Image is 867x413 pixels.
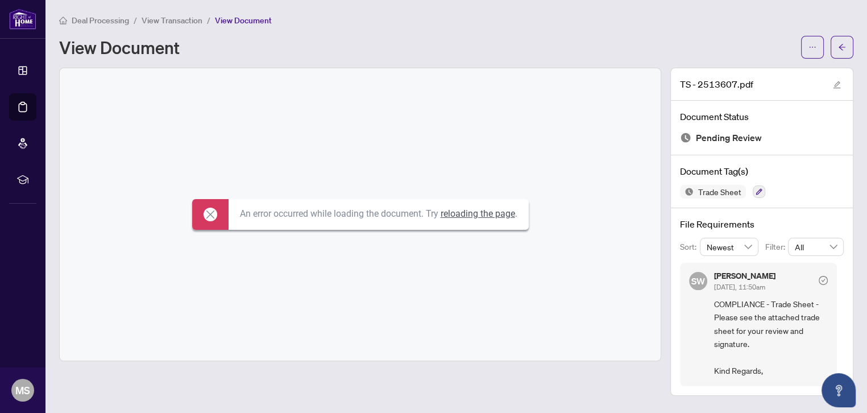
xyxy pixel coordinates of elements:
[707,238,752,255] span: Newest
[680,164,844,178] h4: Document Tag(s)
[680,110,844,123] h4: Document Status
[819,276,828,285] span: check-circle
[714,283,765,291] span: [DATE], 11:50am
[207,14,210,27] li: /
[808,43,816,51] span: ellipsis
[714,298,828,377] span: COMPLIANCE - Trade Sheet - Please see the attached trade sheet for your review and signature. Kin...
[72,15,129,26] span: Deal Processing
[691,274,706,288] span: SW
[680,217,844,231] h4: File Requirements
[714,272,775,280] h5: [PERSON_NAME]
[694,188,746,196] span: Trade Sheet
[680,185,694,199] img: Status Icon
[680,77,753,91] span: TS - 2513607.pdf
[696,130,762,146] span: Pending Review
[59,16,67,24] span: home
[833,81,841,89] span: edit
[9,9,36,30] img: logo
[795,238,837,255] span: All
[838,43,846,51] span: arrow-left
[15,382,30,398] span: MS
[59,38,180,56] h1: View Document
[680,132,691,143] img: Document Status
[765,241,788,253] p: Filter:
[215,15,272,26] span: View Document
[134,14,137,27] li: /
[822,373,856,407] button: Open asap
[680,241,700,253] p: Sort:
[142,15,202,26] span: View Transaction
